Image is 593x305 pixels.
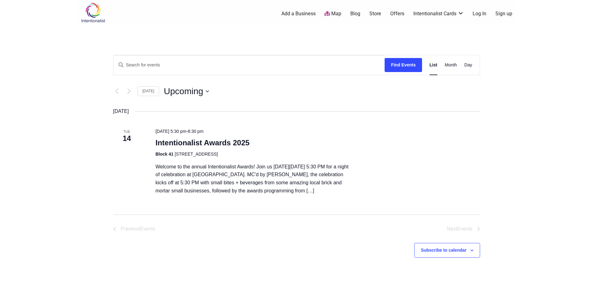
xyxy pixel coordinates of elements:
a: Blog [350,10,360,17]
time: [DATE] [113,107,129,115]
a: [DATE] [138,86,159,96]
a: Intentionalist Awards 2025 [155,138,249,147]
p: Welcome to the annual Intentionalist Awards! Join us [DATE][DATE] 5:30 PM for a night of celebrat... [155,163,352,195]
span: Month [445,61,457,69]
span: [STREET_ADDRESS] [175,152,218,157]
div: List of Events [113,107,480,195]
a: Display Events in List View [430,55,437,75]
button: Next Events [125,88,133,95]
span: 8:30 pm [188,129,204,134]
span: Upcoming [164,85,203,98]
button: Find Events [385,58,422,72]
a: Add a Business [281,10,316,17]
span: Day [464,61,472,69]
span: Block 41 [155,152,173,157]
a: Display Events in Month View [445,55,457,75]
button: Subscribe to calendar [421,248,466,253]
a: Map [324,10,341,17]
button: Previous Events [113,88,121,95]
time: - [155,129,203,134]
img: Intentionalist [78,2,108,23]
button: Upcoming [164,85,209,98]
span: List [430,61,437,69]
a: Intentionalist Cards [413,10,464,17]
input: Enter Keyword. Search for events by Keyword. [114,55,385,75]
a: Sign up [495,10,512,17]
span: [DATE] 5:30 pm [155,129,186,134]
a: Store [369,10,381,17]
a: Log In [473,10,486,17]
span: Tue [113,129,141,134]
span: 14 [113,133,141,144]
a: Display Events in Day View [464,55,472,75]
a: Offers [390,10,404,17]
